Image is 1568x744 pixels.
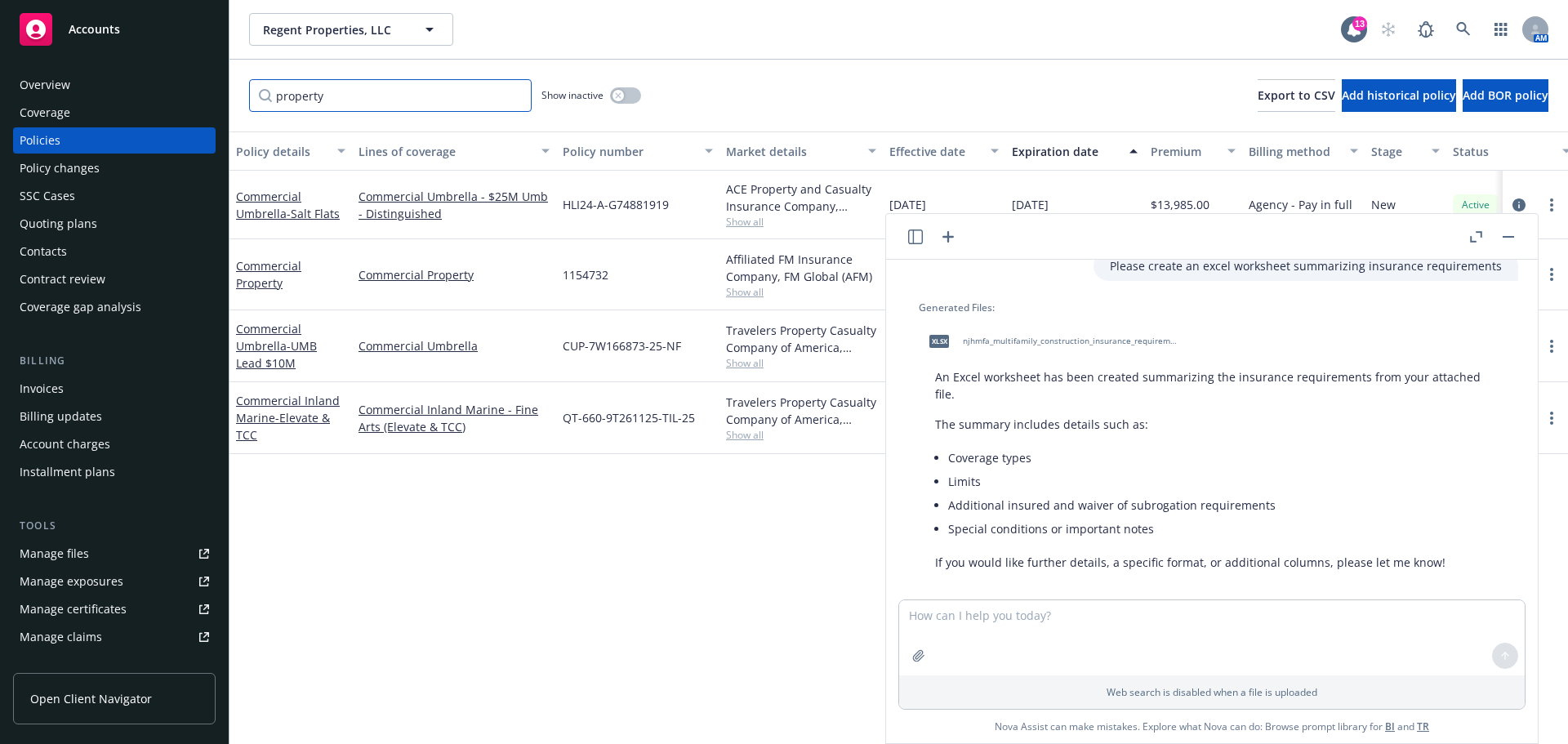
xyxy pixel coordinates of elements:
a: Commercial Property [236,258,301,291]
button: Expiration date [1005,131,1144,171]
div: Contract review [20,266,105,292]
a: Policy changes [13,155,216,181]
div: Policy number [563,143,695,160]
span: Show all [726,285,876,299]
a: Overview [13,72,216,98]
div: Premium [1151,143,1218,160]
li: Coverage types [948,446,1502,470]
span: - Salt Flats [287,206,340,221]
div: Affiliated FM Insurance Company, FM Global (AFM) [726,251,876,285]
a: more [1542,336,1561,356]
button: Add historical policy [1342,79,1456,112]
div: Account charges [20,431,110,457]
span: njhmfa_multifamily_construction_insurance_requirements_summary.xlsx [963,336,1177,346]
button: Billing method [1242,131,1365,171]
button: Regent Properties, LLC [249,13,453,46]
a: Start snowing [1372,13,1405,46]
span: Add historical policy [1342,87,1456,103]
a: Quoting plans [13,211,216,237]
span: QT-660-9T261125-TIL-25 [563,409,695,426]
span: [DATE] [1012,196,1049,213]
a: TR [1417,719,1429,733]
div: Stage [1371,143,1422,160]
span: CUP-7W166873-25-NF [563,337,681,354]
span: - Elevate & TCC [236,410,330,443]
span: - UMB Lead $10M [236,338,317,371]
a: Coverage [13,100,216,126]
li: Special conditions or important notes [948,517,1502,541]
a: Accounts [13,7,216,52]
div: Policies [20,127,60,154]
div: Status [1453,143,1552,160]
a: Manage BORs [13,652,216,678]
span: Export to CSV [1258,87,1335,103]
div: Manage BORs [20,652,96,678]
span: 1154732 [563,266,608,283]
a: SSC Cases [13,183,216,209]
a: Account charges [13,431,216,457]
p: If you would like further details, a specific format, or additional columns, please let me know! [935,554,1502,571]
span: Open Client Navigator [30,690,152,707]
span: Manage exposures [13,568,216,595]
a: Manage claims [13,624,216,650]
a: Commercial Umbrella [359,337,550,354]
a: Commercial Inland Marine - Fine Arts (Elevate & TCC) [359,401,550,435]
span: Show all [726,428,876,442]
span: New [1371,196,1396,213]
p: The summary includes details such as: [935,416,1502,433]
div: Manage exposures [20,568,123,595]
a: Commercial Umbrella - $25M Umb - Distinguished [359,188,550,222]
div: Lines of coverage [359,143,532,160]
div: Billing updates [20,403,102,430]
a: Policies [13,127,216,154]
p: An Excel worksheet has been created summarizing the insurance requirements from your attached file. [935,368,1502,403]
div: Billing [13,353,216,369]
a: Contacts [13,238,216,265]
div: Policy details [236,143,327,160]
div: Contacts [20,238,67,265]
div: Quoting plans [20,211,97,237]
a: more [1542,408,1561,428]
input: Filter by keyword... [249,79,532,112]
a: more [1542,195,1561,215]
a: circleInformation [1509,195,1529,215]
div: Billing method [1249,143,1340,160]
span: Add BOR policy [1463,87,1548,103]
div: Policy changes [20,155,100,181]
button: Stage [1365,131,1446,171]
div: Manage files [20,541,89,567]
a: Commercial Inland Marine [236,393,340,443]
li: Additional insured and waiver of subrogation requirements [948,493,1502,517]
a: Invoices [13,376,216,402]
a: Report a Bug [1410,13,1442,46]
a: BI [1385,719,1395,733]
div: Coverage gap analysis [20,294,141,320]
span: [DATE] [889,196,926,213]
button: Effective date [883,131,1005,171]
span: Show all [726,356,876,370]
div: 13 [1352,16,1367,31]
div: Coverage [20,100,70,126]
button: Export to CSV [1258,79,1335,112]
div: Overview [20,72,70,98]
div: Tools [13,518,216,534]
a: Commercial Property [359,266,550,283]
div: Manage certificates [20,596,127,622]
a: Contract review [13,266,216,292]
span: xlsx [929,335,949,347]
div: SSC Cases [20,183,75,209]
a: Switch app [1485,13,1517,46]
div: Generated Files: [919,301,1518,314]
a: Commercial Umbrella [236,321,317,371]
div: ACE Property and Casualty Insurance Company, Chubb Group, Distinguished Programs Group, LLC [726,180,876,215]
button: Lines of coverage [352,131,556,171]
a: Coverage gap analysis [13,294,216,320]
span: Show all [726,215,876,229]
a: Manage files [13,541,216,567]
div: Travelers Property Casualty Company of America, Travelers Insurance [726,322,876,356]
a: Billing updates [13,403,216,430]
a: more [1542,265,1561,284]
span: Show inactive [541,88,604,102]
div: Effective date [889,143,981,160]
button: Policy number [556,131,719,171]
